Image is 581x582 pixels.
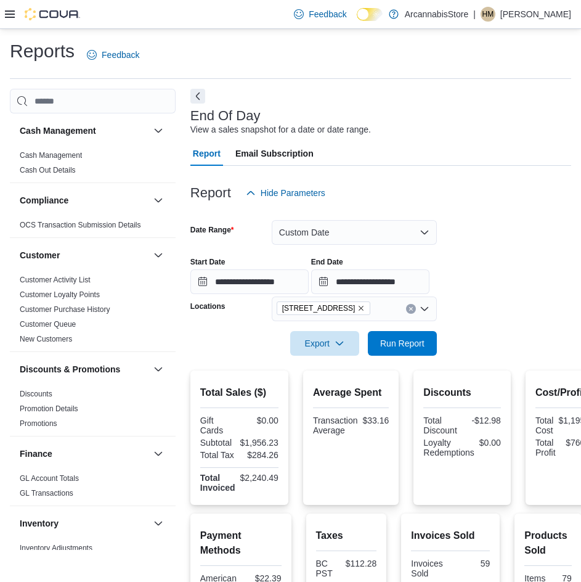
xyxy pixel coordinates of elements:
h3: Inventory [20,517,59,530]
button: Cash Management [151,123,166,138]
a: Promotion Details [20,404,78,413]
div: Invoices Sold [411,559,448,578]
span: Email Subscription [235,141,314,166]
button: Discounts & Promotions [20,363,148,375]
a: OCS Transaction Submission Details [20,221,141,229]
label: Date Range [190,225,234,235]
button: Customer [151,248,166,263]
div: $2,240.49 [240,473,278,483]
button: Discounts & Promotions [151,362,166,377]
span: New Customers [20,334,72,344]
button: Inventory [151,516,166,531]
div: Total Profit [535,438,561,457]
div: $1,956.23 [240,438,278,448]
h3: Discounts & Promotions [20,363,120,375]
a: Customer Activity List [20,276,91,284]
div: $112.28 [346,559,377,568]
span: Discounts [20,389,52,399]
button: Next [190,89,205,104]
a: GL Account Totals [20,474,79,483]
span: Inventory Adjustments [20,543,92,553]
label: Locations [190,301,225,311]
button: Compliance [20,194,148,207]
span: Dark Mode [357,21,357,22]
span: GL Account Totals [20,473,79,483]
h3: Compliance [20,194,68,207]
p: [PERSON_NAME] [500,7,571,22]
button: Export [290,331,359,356]
div: $33.16 [363,416,389,425]
div: Finance [10,471,176,506]
div: Discounts & Promotions [10,387,176,436]
a: Customer Loyalty Points [20,290,100,299]
div: $284.26 [242,450,278,460]
span: Cash Management [20,150,82,160]
a: Cash Out Details [20,166,76,174]
h1: Reports [10,39,75,64]
button: Clear input [406,304,416,314]
span: HM [482,7,494,22]
div: $0.00 [479,438,501,448]
span: OCS Transaction Submission Details [20,220,141,230]
a: Feedback [289,2,351,27]
span: Promotion Details [20,404,78,414]
div: Henrique Merzari [481,7,495,22]
h3: Cash Management [20,125,96,137]
div: Transaction Average [313,416,358,435]
span: Cash Out Details [20,165,76,175]
div: Loyalty Redemptions [423,438,474,457]
div: Gift Cards [200,416,237,435]
span: Feedback [309,8,346,20]
div: Total Cost [535,416,554,435]
h3: End Of Day [190,109,261,123]
a: Feedback [82,43,144,67]
button: Customer [20,249,148,261]
button: Remove 2267 Kingsway - 450548 from selection in this group [357,305,365,312]
input: Press the down key to open a popover containing a calendar. [190,269,309,294]
div: 59 [453,559,490,568]
div: Compliance [10,218,176,237]
div: Total Discount [423,416,460,435]
button: Finance [20,448,148,460]
button: Hide Parameters [241,181,330,205]
a: Promotions [20,419,57,428]
button: Finance [151,446,166,461]
button: Compliance [151,193,166,208]
span: Hide Parameters [261,187,325,199]
span: Export [298,331,352,356]
span: GL Transactions [20,488,73,498]
span: Customer Purchase History [20,305,110,314]
label: Start Date [190,257,225,267]
span: 2267 Kingsway - 450548 [277,301,371,315]
button: Cash Management [20,125,148,137]
input: Dark Mode [357,8,383,21]
div: Cash Management [10,148,176,182]
span: Customer Activity List [20,275,91,285]
h2: Average Spent [313,385,389,400]
h2: Products Sold [524,528,572,558]
span: Report [193,141,221,166]
span: Run Report [380,337,425,350]
a: Inventory Adjustments [20,544,92,552]
div: Customer [10,273,176,351]
a: GL Transactions [20,489,73,498]
label: End Date [311,257,343,267]
div: View a sales snapshot for a date or date range. [190,123,371,136]
div: Subtotal [200,438,235,448]
button: Open list of options [420,304,429,314]
a: New Customers [20,335,72,343]
h2: Discounts [423,385,501,400]
h2: Payment Methods [200,528,282,558]
span: Customer Queue [20,319,76,329]
span: Customer Loyalty Points [20,290,100,300]
div: -$12.98 [465,416,501,425]
div: $0.00 [242,416,278,425]
a: Discounts [20,390,52,398]
p: | [473,7,476,22]
div: Total Tax [200,450,237,460]
div: BC PST [316,559,341,578]
h2: Total Sales ($) [200,385,278,400]
span: [STREET_ADDRESS] [282,302,356,314]
a: Customer Queue [20,320,76,329]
